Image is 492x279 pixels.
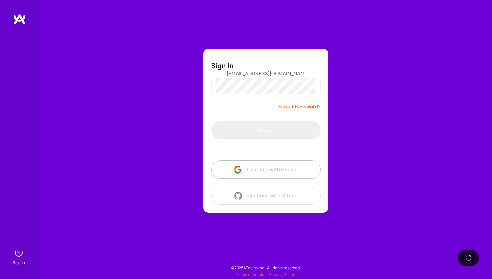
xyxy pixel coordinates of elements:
[227,65,305,82] input: Email...
[211,187,321,205] button: Continue with Github
[269,272,295,277] a: Privacy Policy
[236,272,295,277] span: |
[14,246,25,266] a: sign inSign In
[234,192,242,200] img: icon
[234,166,242,174] img: icon
[13,13,26,25] img: logo
[12,246,25,259] img: sign in
[236,272,266,277] a: Terms of Service
[211,160,321,179] button: Continue with Google
[278,103,321,111] a: Forgot Password?
[211,62,234,70] h3: Sign In
[39,259,492,276] div: © 2025 ATeams Inc., All rights reserved.
[13,259,25,266] div: Sign In
[211,121,321,139] button: Sign In
[464,254,472,262] img: loading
